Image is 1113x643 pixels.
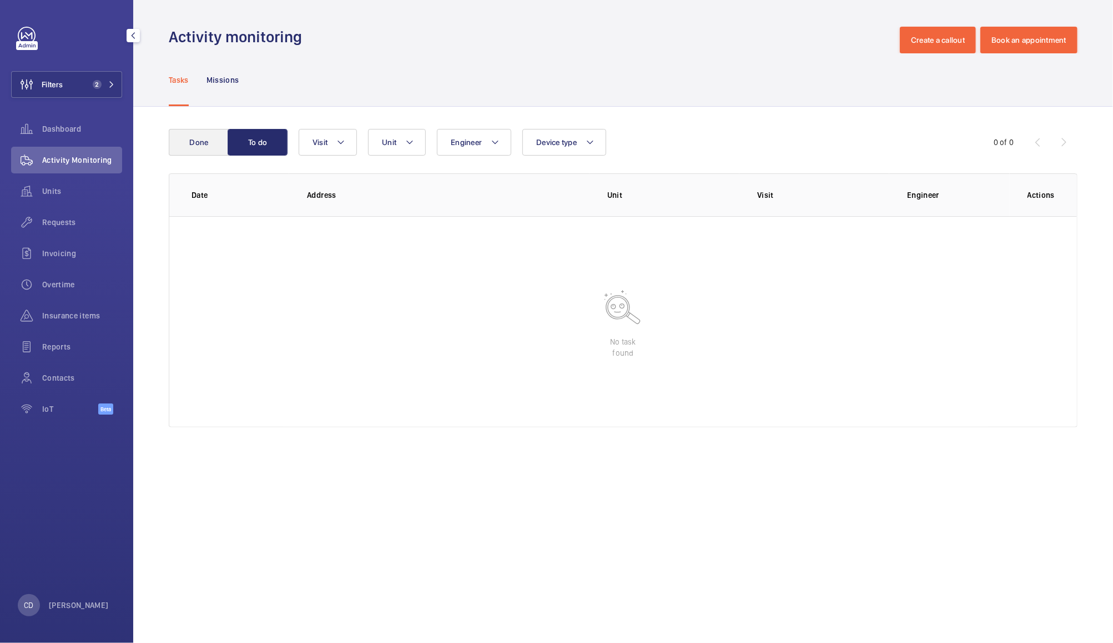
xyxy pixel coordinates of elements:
[42,279,122,290] span: Overtime
[1028,190,1055,201] p: Actions
[980,27,1077,53] button: Book an appointment
[313,138,328,147] span: Visit
[11,71,122,98] button: Filters2
[42,341,122,352] span: Reports
[757,190,889,201] p: Visit
[368,129,426,156] button: Unit
[607,190,739,201] p: Unit
[610,336,636,358] p: No task found
[382,138,396,147] span: Unit
[24,600,33,611] p: CD
[42,248,122,259] span: Invoicing
[98,403,113,415] span: Beta
[907,190,1009,201] p: Engineer
[42,310,122,321] span: Insurance items
[42,217,122,228] span: Requests
[207,74,239,86] p: Missions
[169,129,229,156] button: Done
[93,80,102,89] span: 2
[900,27,976,53] button: Create a callout
[228,129,288,156] button: To do
[42,403,98,415] span: IoT
[451,138,482,147] span: Engineer
[42,186,122,197] span: Units
[42,372,122,383] span: Contacts
[42,154,122,166] span: Activity Monitoring
[169,74,189,86] p: Tasks
[169,27,309,47] h1: Activity monitoring
[522,129,606,156] button: Device type
[299,129,357,156] button: Visit
[42,79,63,90] span: Filters
[192,190,289,201] p: Date
[994,137,1014,148] div: 0 of 0
[49,600,109,611] p: [PERSON_NAME]
[536,138,577,147] span: Device type
[42,123,122,134] span: Dashboard
[307,190,590,201] p: Address
[437,129,511,156] button: Engineer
